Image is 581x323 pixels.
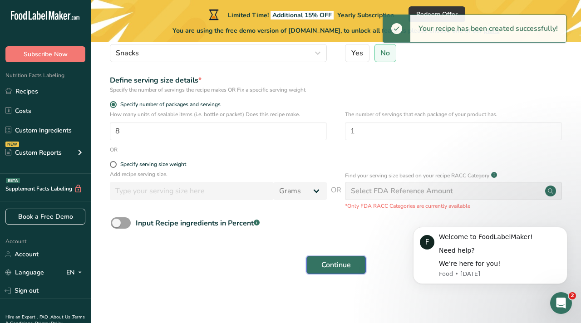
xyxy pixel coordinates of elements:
[399,213,581,299] iframe: Intercom notifications message
[207,9,394,20] div: Limited Time!
[110,110,327,118] p: How many units of sealable items (i.e. bottle or packet) Does this recipe make.
[5,46,85,62] button: Subscribe Now
[24,49,68,59] span: Subscribe Now
[337,11,394,20] span: Yearly Subscription
[351,49,363,58] span: Yes
[116,48,139,59] span: Snacks
[569,292,576,299] span: 2
[351,186,453,196] div: Select FDA Reference Amount
[410,15,566,42] div: Your recipe has been created successfully!
[172,26,500,35] span: You are using the free demo version of [DOMAIN_NAME], to unlock all features please choose one of...
[50,314,72,320] a: About Us .
[345,171,489,180] p: Find your serving size based on your recipe RACC Category
[136,218,260,229] div: Input Recipe ingredients in Percent
[416,10,458,19] span: Redeem Offer
[380,49,390,58] span: No
[5,314,38,320] a: Hire an Expert .
[110,182,274,200] input: Type your serving size here
[6,178,20,183] div: BETA
[345,202,562,210] p: *Only FDA RACC Categories are currently available
[550,292,572,314] iframe: Intercom live chat
[321,259,351,270] span: Continue
[117,101,221,108] span: Specify number of packages and servings
[39,314,50,320] a: FAQ .
[5,148,62,157] div: Custom Reports
[110,86,327,94] div: Specify the number of servings the recipe makes OR Fix a specific serving weight
[110,75,327,86] div: Define serving size details
[409,6,465,22] button: Redeem Offer
[345,110,562,118] p: The number of servings that each package of your product has.
[66,267,85,278] div: EN
[110,44,327,62] button: Snacks
[331,185,341,210] span: OR
[5,264,44,280] a: Language
[306,256,366,274] button: Continue
[110,170,327,178] p: Add recipe serving size.
[271,11,334,20] span: Additional 15% OFF
[120,161,186,168] div: Specify serving size weight
[5,142,19,147] div: NEW
[5,209,85,225] a: Book a Free Demo
[110,146,118,154] div: OR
